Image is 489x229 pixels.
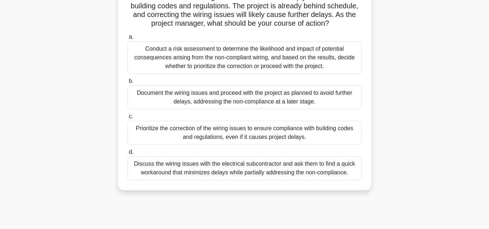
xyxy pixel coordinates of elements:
div: Conduct a risk assessment to determine the likelihood and impact of potential consequences arisin... [127,41,362,74]
div: Discuss the wiring issues with the electrical subcontractor and ask them to find a quick workarou... [127,156,362,180]
span: a. [129,34,134,40]
div: Document the wiring issues and proceed with the project as planned to avoid further delays, addre... [127,85,362,109]
span: d. [129,149,134,155]
div: Prioritize the correction of the wiring issues to ensure compliance with building codes and regul... [127,121,362,145]
span: c. [129,113,133,119]
span: b. [129,78,134,84]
